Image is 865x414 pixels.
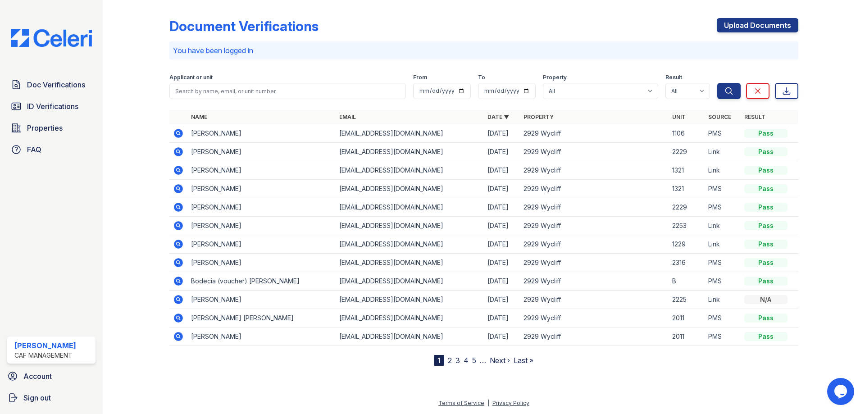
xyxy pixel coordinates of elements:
a: Result [744,114,765,120]
td: [DATE] [484,180,520,198]
td: [DATE] [484,235,520,254]
td: PMS [705,328,741,346]
iframe: chat widget [827,378,856,405]
td: 1321 [669,161,705,180]
td: [EMAIL_ADDRESS][DOMAIN_NAME] [336,328,484,346]
span: … [480,355,486,366]
td: [EMAIL_ADDRESS][DOMAIN_NAME] [336,291,484,309]
td: 2225 [669,291,705,309]
td: [PERSON_NAME] [187,124,336,143]
a: Properties [7,119,96,137]
p: You have been logged in [173,45,795,56]
input: Search by name, email, or unit number [169,83,406,99]
td: [PERSON_NAME] [187,180,336,198]
div: Document Verifications [169,18,319,34]
td: [DATE] [484,143,520,161]
a: Upload Documents [717,18,798,32]
td: [EMAIL_ADDRESS][DOMAIN_NAME] [336,161,484,180]
div: Pass [744,258,788,267]
td: [PERSON_NAME] [187,161,336,180]
td: 2929 Wycliff [520,124,668,143]
a: Property [524,114,554,120]
a: Privacy Policy [492,400,529,406]
div: N/A [744,295,788,304]
td: PMS [705,309,741,328]
td: PMS [705,272,741,291]
td: [PERSON_NAME] [187,254,336,272]
td: [EMAIL_ADDRESS][DOMAIN_NAME] [336,124,484,143]
label: To [478,74,485,81]
a: Terms of Service [438,400,484,406]
label: Result [665,74,682,81]
td: [DATE] [484,124,520,143]
a: Account [4,367,99,385]
a: Sign out [4,389,99,407]
div: | [487,400,489,406]
td: [DATE] [484,272,520,291]
td: 2929 Wycliff [520,235,668,254]
span: FAQ [27,144,41,155]
td: PMS [705,254,741,272]
td: 2929 Wycliff [520,272,668,291]
td: [PERSON_NAME] [PERSON_NAME] [187,309,336,328]
div: CAF Management [14,351,76,360]
td: [PERSON_NAME] [187,143,336,161]
div: 1 [434,355,444,366]
td: [DATE] [484,254,520,272]
td: [EMAIL_ADDRESS][DOMAIN_NAME] [336,180,484,198]
td: [PERSON_NAME] [187,291,336,309]
td: 2316 [669,254,705,272]
td: [EMAIL_ADDRESS][DOMAIN_NAME] [336,309,484,328]
td: 2929 Wycliff [520,217,668,235]
a: Email [339,114,356,120]
td: B [669,272,705,291]
div: Pass [744,129,788,138]
td: [PERSON_NAME] [187,235,336,254]
div: Pass [744,314,788,323]
label: From [413,74,427,81]
td: Link [705,143,741,161]
a: Date ▼ [487,114,509,120]
td: 2011 [669,309,705,328]
label: Applicant or unit [169,74,213,81]
td: 1321 [669,180,705,198]
a: 4 [464,356,469,365]
span: ID Verifications [27,101,78,112]
td: 1229 [669,235,705,254]
td: 2229 [669,143,705,161]
a: Doc Verifications [7,76,96,94]
td: [EMAIL_ADDRESS][DOMAIN_NAME] [336,143,484,161]
td: 2929 Wycliff [520,254,668,272]
img: CE_Logo_Blue-a8612792a0a2168367f1c8372b55b34899dd931a85d93a1a3d3e32e68fde9ad4.png [4,29,99,47]
td: [EMAIL_ADDRESS][DOMAIN_NAME] [336,235,484,254]
a: 5 [472,356,476,365]
a: ID Verifications [7,97,96,115]
div: Pass [744,203,788,212]
td: [EMAIL_ADDRESS][DOMAIN_NAME] [336,198,484,217]
td: [DATE] [484,328,520,346]
td: [DATE] [484,217,520,235]
td: [EMAIL_ADDRESS][DOMAIN_NAME] [336,217,484,235]
a: FAQ [7,141,96,159]
a: 3 [455,356,460,365]
div: [PERSON_NAME] [14,340,76,351]
div: Pass [744,277,788,286]
span: Account [23,371,52,382]
a: Name [191,114,207,120]
td: 2929 Wycliff [520,291,668,309]
div: Pass [744,221,788,230]
td: 2929 Wycliff [520,309,668,328]
td: [PERSON_NAME] [187,217,336,235]
td: Link [705,291,741,309]
div: Pass [744,166,788,175]
div: Pass [744,147,788,156]
td: [PERSON_NAME] [187,198,336,217]
td: Link [705,217,741,235]
a: 2 [448,356,452,365]
td: 2929 Wycliff [520,143,668,161]
td: Link [705,235,741,254]
td: Bodecia (voucher) [PERSON_NAME] [187,272,336,291]
td: 2253 [669,217,705,235]
td: [EMAIL_ADDRESS][DOMAIN_NAME] [336,254,484,272]
td: [DATE] [484,161,520,180]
